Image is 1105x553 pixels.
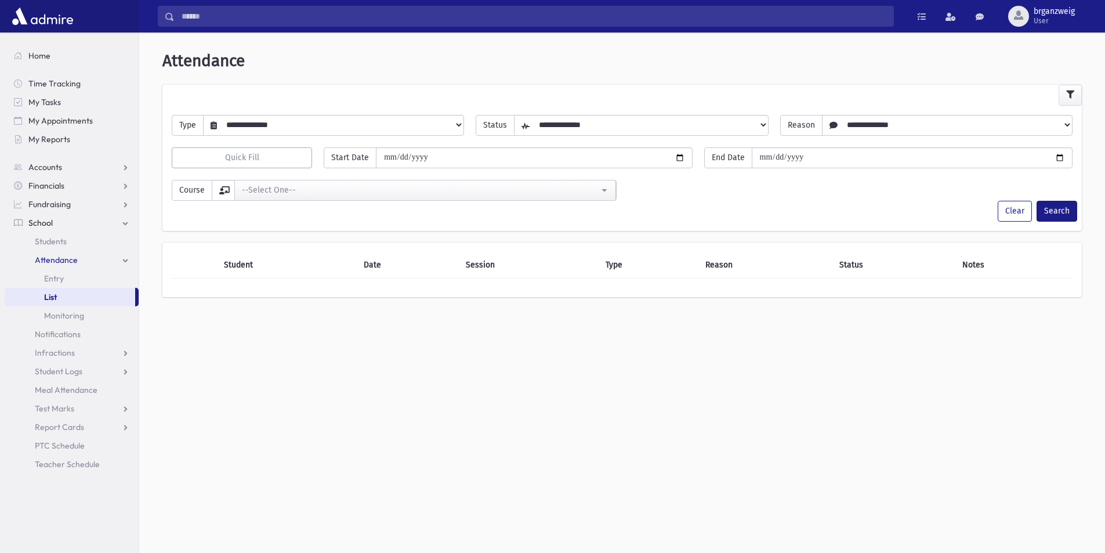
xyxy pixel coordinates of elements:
span: Quick Fill [225,153,259,162]
div: --Select One-- [242,184,599,196]
span: Teacher Schedule [35,459,100,469]
button: Quick Fill [172,147,312,168]
span: Entry [44,273,64,284]
button: Clear [998,201,1032,222]
span: Meal Attendance [35,385,97,395]
a: My Tasks [5,93,139,111]
span: Monitoring [44,310,84,321]
span: Reason [780,115,823,136]
th: Notes [955,252,1073,279]
span: Test Marks [35,403,74,414]
span: PTC Schedule [35,440,85,451]
a: PTC Schedule [5,436,139,455]
a: Accounts [5,158,139,176]
span: My Reports [28,134,70,144]
span: Attendance [162,51,245,70]
span: Notifications [35,329,81,339]
span: Students [35,236,67,247]
a: Notifications [5,325,139,344]
th: Reason [698,252,832,279]
span: Course [172,180,212,201]
input: Search [175,6,893,27]
span: Type [172,115,204,136]
span: School [28,218,53,228]
a: Time Tracking [5,74,139,93]
a: Fundraising [5,195,139,214]
span: Accounts [28,162,62,172]
button: Search [1037,201,1077,222]
span: My Appointments [28,115,93,126]
a: My Reports [5,130,139,149]
span: Fundraising [28,199,71,209]
img: AdmirePro [9,5,76,28]
th: Status [832,252,955,279]
th: Session [459,252,599,279]
a: Home [5,46,139,65]
span: My Tasks [28,97,61,107]
span: Infractions [35,348,75,358]
span: Report Cards [35,422,84,432]
button: --Select One-- [234,180,616,201]
span: Student Logs [35,366,82,377]
a: Students [5,232,139,251]
span: brganzweig [1034,7,1075,16]
a: Teacher Schedule [5,455,139,474]
span: Status [476,115,515,136]
span: Attendance [35,255,78,265]
a: Report Cards [5,418,139,436]
span: List [44,292,57,302]
span: User [1034,16,1075,26]
a: Financials [5,176,139,195]
span: Time Tracking [28,78,81,89]
span: Home [28,50,50,61]
a: My Appointments [5,111,139,130]
a: Student Logs [5,362,139,381]
th: Date [357,252,459,279]
span: Financials [28,180,64,191]
span: End Date [704,147,752,168]
a: Test Marks [5,399,139,418]
a: Entry [5,269,139,288]
a: List [5,288,135,306]
span: Start Date [324,147,376,168]
a: Infractions [5,344,139,362]
th: Student [217,252,357,279]
a: School [5,214,139,232]
a: Monitoring [5,306,139,325]
a: Attendance [5,251,139,269]
th: Type [599,252,699,279]
a: Meal Attendance [5,381,139,399]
